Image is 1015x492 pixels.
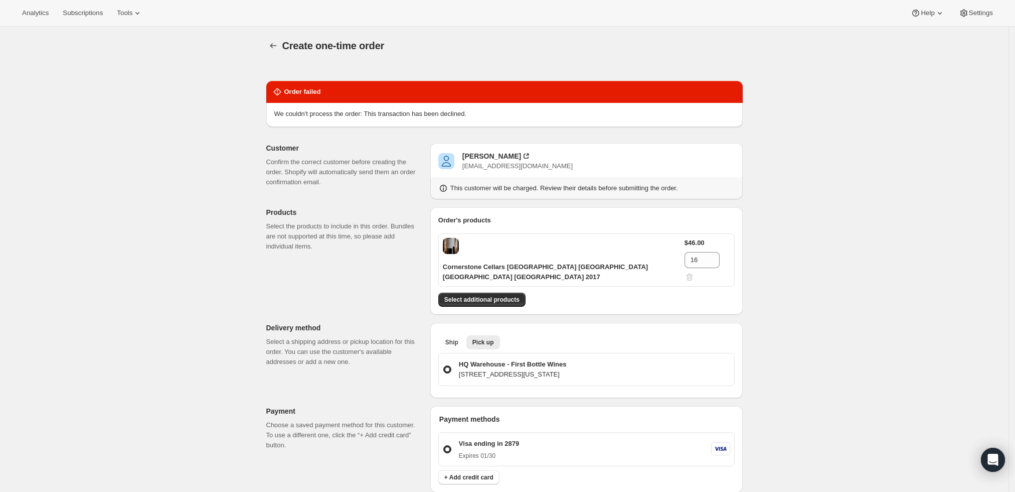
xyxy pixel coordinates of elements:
span: Pick up [472,338,494,346]
span: Help [921,9,934,17]
p: Visa ending in 2879 [459,439,519,449]
p: We couldn't process the order: This transaction has been declined. [274,109,467,119]
p: Payment [266,406,422,416]
p: Expires 01/30 [459,452,519,460]
span: Ship [445,338,458,346]
button: + Add credit card [438,470,499,484]
span: Select additional products [444,296,520,304]
p: Payment methods [439,414,735,424]
p: Products [266,207,422,217]
button: Analytics [16,6,55,20]
p: Customer [266,143,422,153]
span: Settings [969,9,993,17]
p: Select the products to include in this order. Bundles are not supported at this time, so please a... [266,221,422,252]
p: Confirm the correct customer before creating the order. Shopify will automatically send them an o... [266,157,422,187]
span: + Add credit card [444,473,493,481]
span: [EMAIL_ADDRESS][DOMAIN_NAME] [462,162,573,170]
button: Tools [111,6,148,20]
button: Subscriptions [57,6,109,20]
span: Create one-time order [282,40,385,51]
p: This customer will be charged. Review their details before submitting the order. [450,183,678,193]
div: [PERSON_NAME] [462,151,521,161]
button: Settings [953,6,999,20]
span: Order's products [438,216,491,224]
p: $46.00 [685,238,705,248]
button: Select additional products [438,293,526,307]
p: [STREET_ADDRESS][US_STATE] [459,370,567,380]
span: Analytics [22,9,49,17]
p: Select a shipping address or pickup location for this order. You can use the customer's available... [266,337,422,367]
span: Tools [117,9,132,17]
div: Open Intercom Messenger [981,448,1005,472]
h2: Order failed [284,87,321,97]
span: Steven Hash [438,153,454,169]
button: Help [905,6,950,20]
p: Delivery method [266,323,422,333]
span: Subscriptions [63,9,103,17]
p: Cornerstone Cellars [GEOGRAPHIC_DATA] [GEOGRAPHIC_DATA] [GEOGRAPHIC_DATA] [GEOGRAPHIC_DATA] 2017 [443,262,685,282]
span: Default Title [443,238,459,254]
p: Choose a saved payment method for this customer. To use a different one, click the “+ Add credit ... [266,420,422,450]
p: HQ Warehouse - First Bottle Wines [459,359,567,370]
